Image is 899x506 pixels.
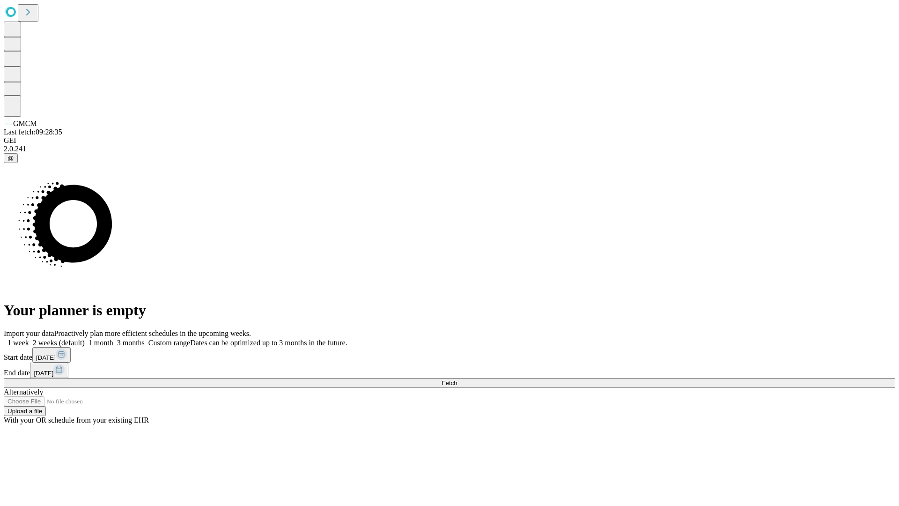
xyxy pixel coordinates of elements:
[4,136,895,145] div: GEI
[13,119,37,127] span: GMCM
[30,363,68,378] button: [DATE]
[4,416,149,424] span: With your OR schedule from your existing EHR
[4,128,62,136] span: Last fetch: 09:28:35
[4,153,18,163] button: @
[4,388,43,396] span: Alternatively
[7,155,14,162] span: @
[4,347,895,363] div: Start date
[34,370,53,377] span: [DATE]
[4,145,895,153] div: 2.0.241
[36,354,56,361] span: [DATE]
[32,347,71,363] button: [DATE]
[4,363,895,378] div: End date
[7,339,29,347] span: 1 week
[88,339,113,347] span: 1 month
[442,379,457,387] span: Fetch
[190,339,347,347] span: Dates can be optimized up to 3 months in the future.
[54,329,251,337] span: Proactively plan more efficient schedules in the upcoming weeks.
[4,329,54,337] span: Import your data
[4,302,895,319] h1: Your planner is empty
[117,339,145,347] span: 3 months
[4,378,895,388] button: Fetch
[33,339,85,347] span: 2 weeks (default)
[148,339,190,347] span: Custom range
[4,406,46,416] button: Upload a file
